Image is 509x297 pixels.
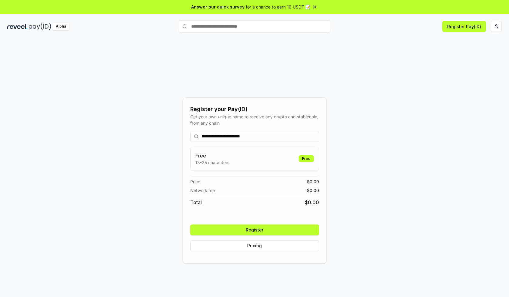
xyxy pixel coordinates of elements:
div: Alpha [52,23,69,30]
span: Price [190,178,200,185]
span: Answer our quick survey [191,4,245,10]
p: 13-25 characters [195,159,229,166]
button: Register Pay(ID) [442,21,486,32]
img: pay_id [29,23,51,30]
span: for a chance to earn 10 USDT 📝 [246,4,311,10]
span: $ 0.00 [307,187,319,194]
div: Register your Pay(ID) [190,105,319,113]
span: $ 0.00 [307,178,319,185]
div: Free [299,155,314,162]
img: reveel_dark [7,23,28,30]
span: Total [190,199,202,206]
div: Get your own unique name to receive any crypto and stablecoin, from any chain [190,113,319,126]
span: $ 0.00 [305,199,319,206]
span: Network fee [190,187,215,194]
button: Register [190,224,319,235]
h3: Free [195,152,229,159]
button: Pricing [190,240,319,251]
